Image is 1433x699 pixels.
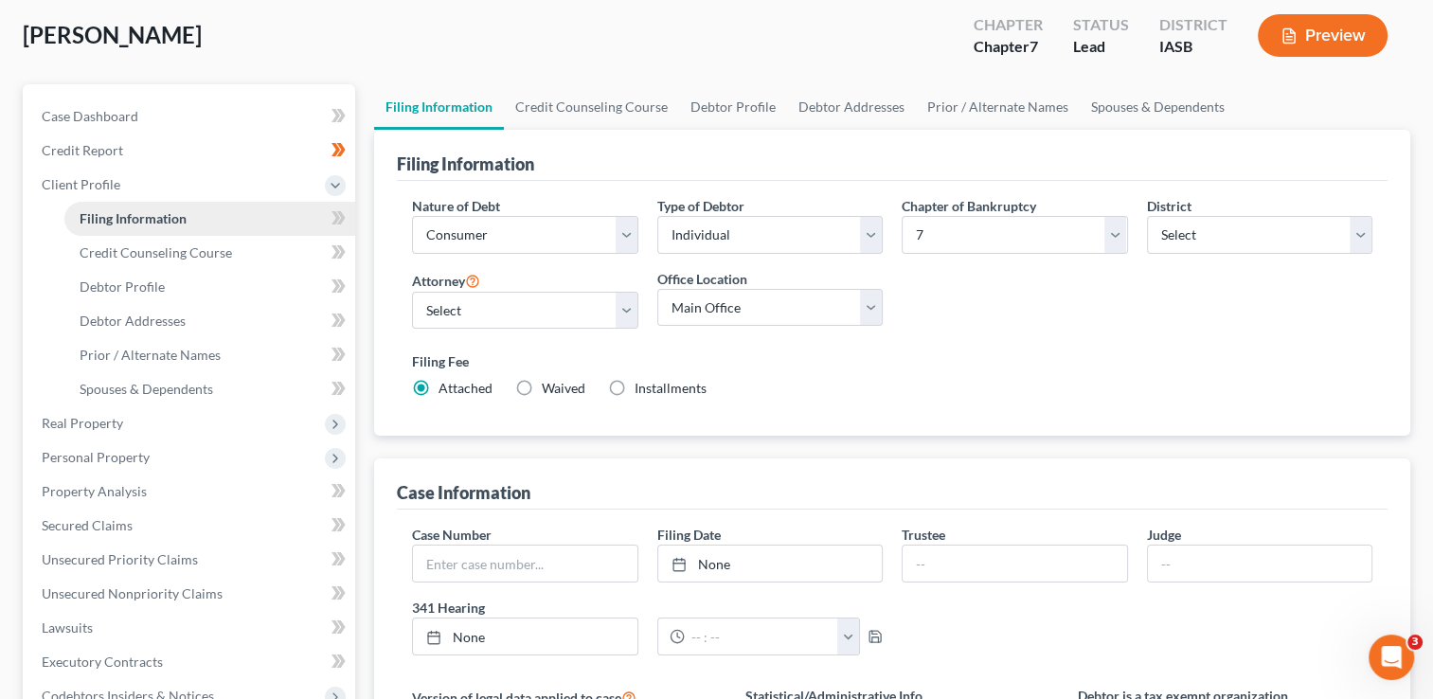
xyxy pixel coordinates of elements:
[974,36,1043,58] div: Chapter
[27,645,355,679] a: Executory Contracts
[64,304,355,338] a: Debtor Addresses
[657,196,744,216] label: Type of Debtor
[1080,84,1236,130] a: Spouses & Dependents
[974,14,1043,36] div: Chapter
[80,381,213,397] span: Spouses & Dependents
[42,585,223,601] span: Unsecured Nonpriority Claims
[42,619,93,636] span: Lawsuits
[413,618,636,654] a: None
[1147,525,1181,545] label: Judge
[42,449,150,465] span: Personal Property
[64,338,355,372] a: Prior / Alternate Names
[902,525,945,545] label: Trustee
[1159,14,1227,36] div: District
[397,152,534,175] div: Filing Information
[42,142,123,158] span: Credit Report
[27,577,355,611] a: Unsecured Nonpriority Claims
[657,525,721,545] label: Filing Date
[1030,37,1038,55] span: 7
[42,108,138,124] span: Case Dashboard
[635,380,707,396] span: Installments
[80,347,221,363] span: Prior / Alternate Names
[1407,635,1423,650] span: 3
[902,196,1036,216] label: Chapter of Bankruptcy
[412,269,480,292] label: Attorney
[80,210,187,226] span: Filing Information
[80,244,232,260] span: Credit Counseling Course
[657,269,747,289] label: Office Location
[1258,14,1388,57] button: Preview
[42,176,120,192] span: Client Profile
[64,270,355,304] a: Debtor Profile
[787,84,916,130] a: Debtor Addresses
[542,380,585,396] span: Waived
[1148,546,1371,582] input: --
[916,84,1080,130] a: Prior / Alternate Names
[80,278,165,295] span: Debtor Profile
[23,21,202,48] span: [PERSON_NAME]
[64,236,355,270] a: Credit Counseling Course
[42,483,147,499] span: Property Analysis
[1369,635,1414,680] iframe: Intercom live chat
[903,546,1126,582] input: --
[1073,36,1129,58] div: Lead
[412,196,500,216] label: Nature of Debt
[42,654,163,670] span: Executory Contracts
[685,618,838,654] input: -- : --
[42,415,123,431] span: Real Property
[403,598,892,618] label: 341 Hearing
[64,372,355,406] a: Spouses & Dependents
[397,481,530,504] div: Case Information
[412,351,1372,371] label: Filing Fee
[64,202,355,236] a: Filing Information
[27,543,355,577] a: Unsecured Priority Claims
[42,517,133,533] span: Secured Claims
[658,546,882,582] a: None
[27,99,355,134] a: Case Dashboard
[412,525,492,545] label: Case Number
[504,84,679,130] a: Credit Counseling Course
[1159,36,1227,58] div: IASB
[1147,196,1191,216] label: District
[27,611,355,645] a: Lawsuits
[413,546,636,582] input: Enter case number...
[679,84,787,130] a: Debtor Profile
[27,134,355,168] a: Credit Report
[27,509,355,543] a: Secured Claims
[439,380,493,396] span: Attached
[42,551,198,567] span: Unsecured Priority Claims
[80,313,186,329] span: Debtor Addresses
[374,84,504,130] a: Filing Information
[1073,14,1129,36] div: Status
[27,475,355,509] a: Property Analysis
